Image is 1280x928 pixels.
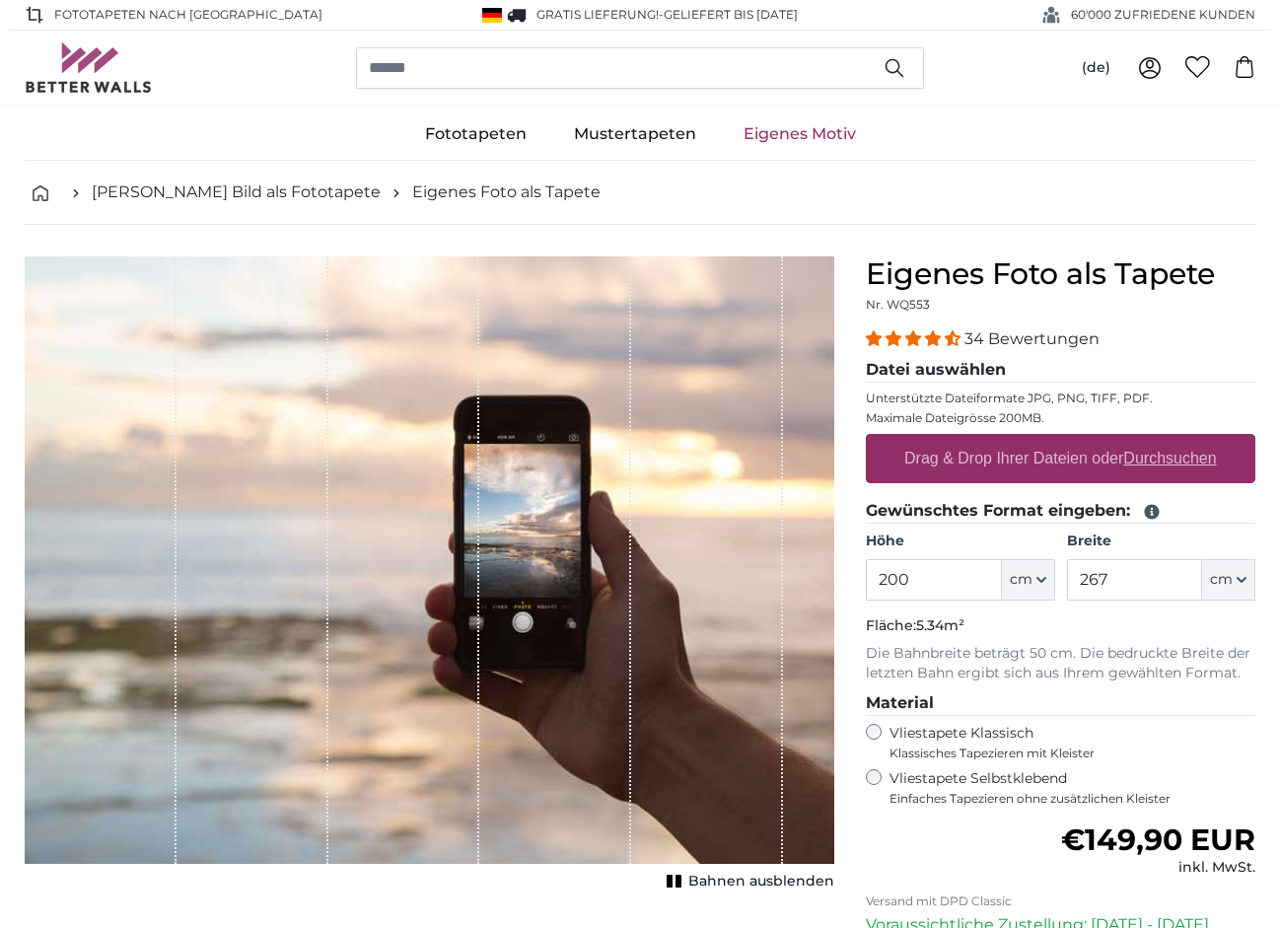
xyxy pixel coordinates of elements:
legend: Datei auswählen [866,358,1255,383]
span: €149,90 EUR [1061,821,1255,858]
span: 60'000 ZUFRIEDENE KUNDEN [1071,6,1255,24]
label: Breite [1067,532,1255,551]
span: Klassisches Tapezieren mit Kleister [889,746,1239,761]
img: Betterwalls [25,42,153,93]
span: Nr. WQ553 [866,297,930,312]
span: Bahnen ausblenden [688,872,834,892]
p: Fläche: [866,616,1255,636]
a: [PERSON_NAME] Bild als Fototapete [92,180,381,204]
span: 4.32 stars [866,329,964,348]
legend: Gewünschtes Format eingeben: [866,499,1255,524]
h1: Eigenes Foto als Tapete [866,256,1255,292]
label: Vliestapete Selbstklebend [889,769,1255,807]
a: Eigenes Foto als Tapete [412,180,601,204]
nav: breadcrumbs [25,161,1255,225]
button: (de) [1066,50,1126,86]
div: inkl. MwSt. [1061,858,1255,878]
legend: Material [866,691,1255,716]
p: Versand mit DPD Classic [866,893,1255,909]
button: cm [1202,559,1255,601]
a: Mustertapeten [550,108,720,160]
label: Vliestapete Klassisch [889,724,1239,761]
span: 34 Bewertungen [964,329,1100,348]
img: Deutschland [482,8,502,23]
span: cm [1010,570,1032,590]
p: Maximale Dateigrösse 200MB. [866,410,1255,426]
span: GRATIS Lieferung! [536,7,659,22]
div: 1 of 1 [25,256,834,895]
a: Fototapeten [401,108,550,160]
button: cm [1002,559,1055,601]
label: Höhe [866,532,1054,551]
button: Bahnen ausblenden [661,868,834,895]
span: 5.34m² [916,616,964,634]
span: Geliefert bis [DATE] [664,7,798,22]
span: Einfaches Tapezieren ohne zusätzlichen Kleister [889,791,1255,807]
p: Die Bahnbreite beträgt 50 cm. Die bedruckte Breite der letzten Bahn ergibt sich aus Ihrem gewählt... [866,644,1255,683]
span: - [659,7,798,22]
p: Unterstützte Dateiformate JPG, PNG, TIFF, PDF. [866,391,1255,406]
a: Eigenes Motiv [720,108,880,160]
span: Fototapeten nach [GEOGRAPHIC_DATA] [54,6,322,24]
span: cm [1210,570,1233,590]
